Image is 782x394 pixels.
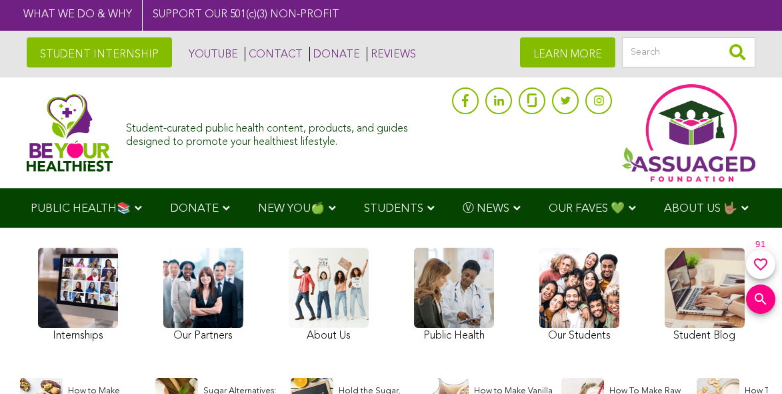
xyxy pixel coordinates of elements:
[520,37,615,67] a: LEARN MORE
[463,203,509,214] span: Ⓥ NEWS
[245,47,303,61] a: CONTACT
[367,47,416,61] a: REVIEWS
[622,84,755,182] img: Assuaged App
[364,203,423,214] span: STUDENTS
[309,47,360,61] a: DONATE
[27,37,172,67] a: STUDENT INTERNSHIP
[527,93,537,107] img: glassdoor
[170,203,219,214] span: DONATE
[126,116,445,148] div: Student-curated public health content, products, and guides designed to promote your healthiest l...
[31,203,131,214] span: PUBLIC HEALTH📚
[27,93,113,172] img: Assuaged
[11,188,771,228] div: Navigation Menu
[549,203,625,214] span: OUR FAVES 💚
[185,47,238,61] a: YOUTUBE
[664,203,737,214] span: ABOUT US 🤟🏽
[258,203,325,214] span: NEW YOU🍏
